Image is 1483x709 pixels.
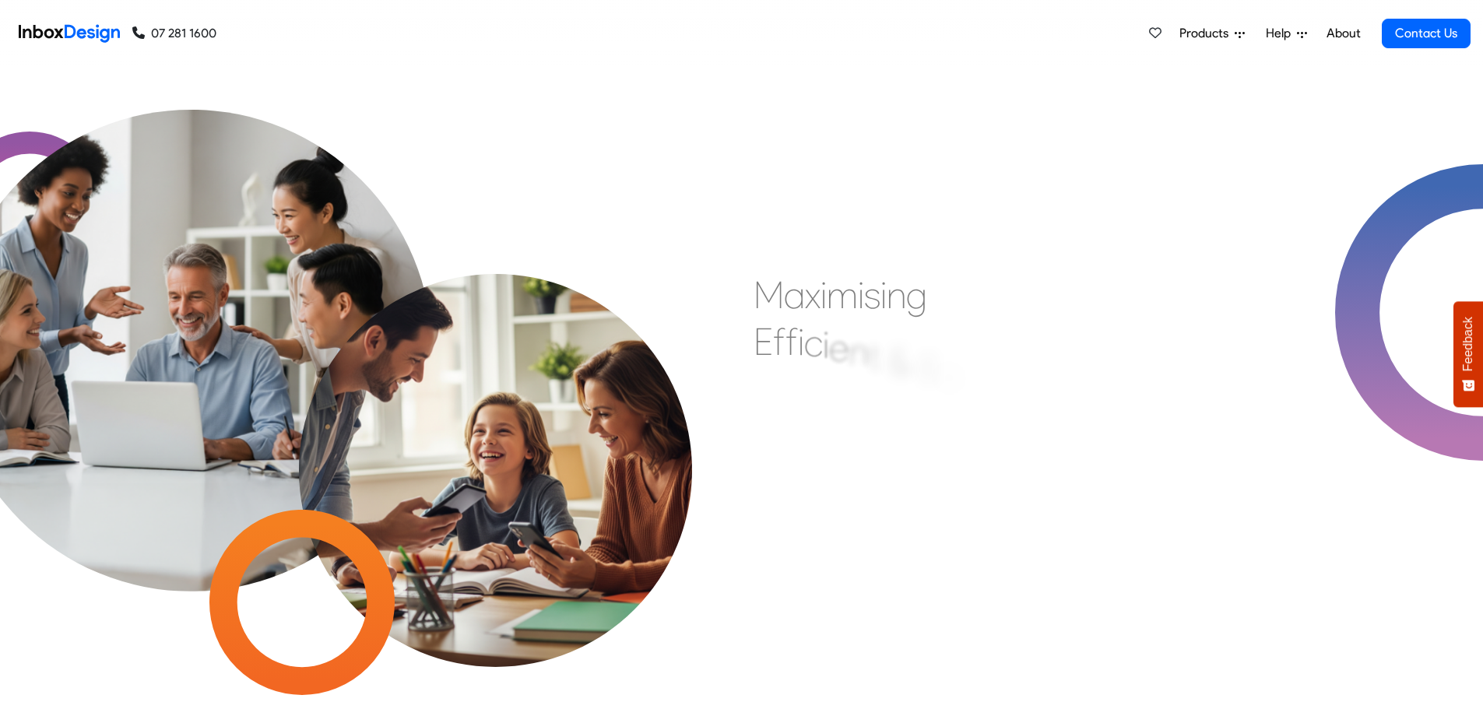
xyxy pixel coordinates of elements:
div: g [906,272,927,318]
div: Maximising Efficient & Engagement, Connecting Schools, Families, and Students. [754,272,1131,505]
div: x [805,272,821,318]
button: Feedback - Show survey [1453,301,1483,407]
div: m [827,272,858,318]
div: i [858,272,864,318]
div: f [785,318,798,365]
div: f [773,318,785,365]
div: g [959,361,980,408]
div: n [849,328,868,374]
div: e [829,325,849,371]
span: Help [1266,24,1297,43]
a: 07 281 1600 [132,24,216,43]
span: Feedback [1461,317,1475,371]
div: i [821,272,827,318]
div: i [880,272,887,318]
div: n [940,353,959,399]
div: i [823,321,829,368]
div: c [804,319,823,366]
div: & [889,339,911,385]
div: E [920,345,940,391]
img: parents_with_child.png [250,176,741,667]
span: Products [1179,24,1235,43]
div: M [754,272,784,318]
a: Contact Us [1382,19,1471,48]
a: Help [1260,18,1313,49]
a: About [1322,18,1365,49]
div: i [798,318,804,365]
div: n [887,272,906,318]
a: Products [1173,18,1251,49]
div: a [784,272,805,318]
div: t [868,333,880,380]
div: E [754,318,773,365]
div: s [864,272,880,318]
